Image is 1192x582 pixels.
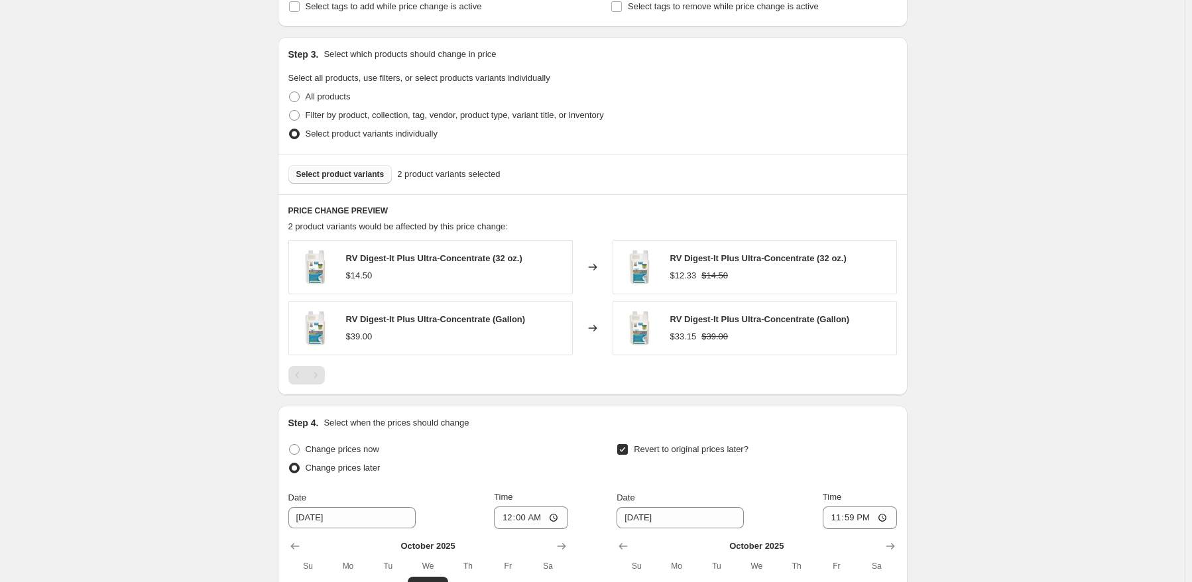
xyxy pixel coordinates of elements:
th: Friday [817,555,857,577]
th: Sunday [288,555,328,577]
th: Wednesday [408,555,447,577]
span: 2 product variants would be affected by this price change: [288,221,508,231]
span: We [413,561,442,571]
span: Fr [493,561,522,571]
strike: $39.00 [701,330,728,343]
span: Sa [862,561,891,571]
span: Date [288,493,306,502]
span: Su [622,561,651,571]
div: $14.50 [346,269,373,282]
th: Sunday [617,555,656,577]
span: RV Digest-It Plus Ultra-Concentrate (Gallon) [670,314,850,324]
span: We [742,561,771,571]
span: RV Digest-It Plus Ultra-Concentrate (Gallon) [346,314,526,324]
span: Filter by product, collection, tag, vendor, product type, variant title, or inventory [306,110,604,120]
img: ListingImage1_RVDIPlusULTRA_Web_UCM_80x.jpg [620,247,660,287]
p: Select when the prices should change [324,416,469,430]
input: 9/24/2025 [617,507,744,528]
strike: $14.50 [701,269,728,282]
span: RV Digest-It Plus Ultra-Concentrate (32 oz.) [346,253,522,263]
span: Date [617,493,634,502]
th: Thursday [448,555,488,577]
input: 12:00 [823,506,897,529]
span: Select product variants individually [306,129,438,139]
span: Mo [333,561,363,571]
span: Revert to original prices later? [634,444,748,454]
span: Tu [702,561,731,571]
span: RV Digest-It Plus Ultra-Concentrate (32 oz.) [670,253,847,263]
div: $12.33 [670,269,697,282]
span: Select tags to add while price change is active [306,1,482,11]
span: Select tags to remove while price change is active [628,1,819,11]
img: ListingImage1_RVDIPlusULTRA_Web_UCM_80x.jpg [296,247,335,287]
span: Time [823,492,841,502]
div: $39.00 [346,330,373,343]
input: 12:00 [494,506,568,529]
img: ListingImage1_RVDIPlusULTRA_Web_UCM_80x.jpg [620,308,660,348]
span: Mo [662,561,691,571]
span: Select all products, use filters, or select products variants individually [288,73,550,83]
nav: Pagination [288,366,325,384]
h6: PRICE CHANGE PREVIEW [288,205,897,216]
button: Select product variants [288,165,392,184]
th: Saturday [857,555,896,577]
h2: Step 4. [288,416,319,430]
h2: Step 3. [288,48,319,61]
span: Select product variants [296,169,385,180]
button: Show next month, November 2025 [552,537,571,555]
input: 9/24/2025 [288,507,416,528]
span: Tu [373,561,402,571]
th: Friday [488,555,528,577]
span: Fr [822,561,851,571]
th: Tuesday [697,555,737,577]
span: Su [294,561,323,571]
span: 2 product variants selected [397,168,500,181]
th: Monday [328,555,368,577]
th: Wednesday [737,555,776,577]
span: Th [453,561,483,571]
div: $33.15 [670,330,697,343]
span: Th [782,561,811,571]
span: Change prices now [306,444,379,454]
span: Time [494,492,512,502]
button: Show next month, November 2025 [881,537,900,555]
span: All products [306,91,351,101]
p: Select which products should change in price [324,48,496,61]
th: Tuesday [368,555,408,577]
th: Saturday [528,555,567,577]
button: Show previous month, September 2025 [614,537,632,555]
span: Change prices later [306,463,381,473]
th: Thursday [776,555,816,577]
img: ListingImage1_RVDIPlusULTRA_Web_UCM_80x.jpg [296,308,335,348]
span: Sa [533,561,562,571]
th: Monday [657,555,697,577]
button: Show previous month, September 2025 [286,537,304,555]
